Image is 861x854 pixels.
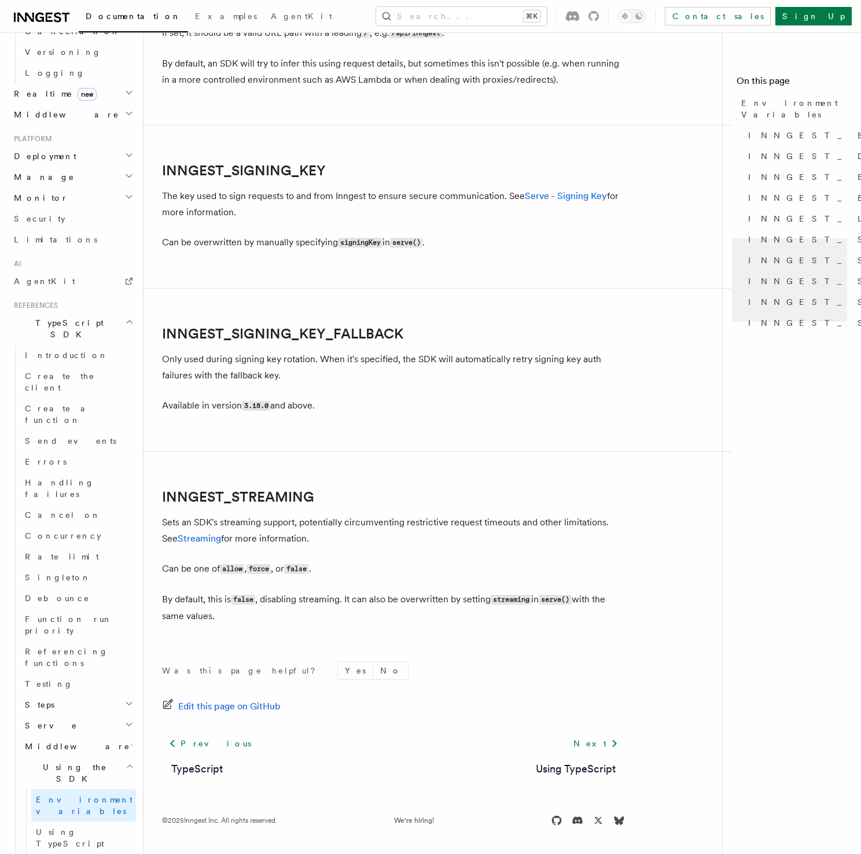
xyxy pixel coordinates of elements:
span: Send events [25,436,116,446]
a: Referencing functions [20,641,136,673]
a: INNGEST_SERVE_HOST [744,229,847,250]
a: Contact sales [665,7,771,25]
p: By default, an SDK will try to infer this using request details, but sometimes this isn't possibl... [162,56,625,88]
span: Introduction [25,351,108,360]
code: signingKey [338,238,382,248]
a: AgentKit [264,3,339,31]
a: Logging [20,62,136,83]
a: Security [9,208,136,229]
a: AgentKit [9,271,136,292]
span: Handling failures [25,478,94,499]
a: Testing [20,673,136,694]
span: Realtime [9,88,97,100]
code: false [231,595,255,605]
span: new [78,88,97,101]
span: Platform [9,134,52,143]
span: Middleware [20,741,130,752]
a: TypeScript [171,761,223,777]
code: 3.18.0 [242,401,270,411]
p: Was this page helpful? [162,665,323,676]
div: © 2025 Inngest Inc. All rights reserved. [162,816,277,825]
button: Monitor [9,187,136,208]
code: /api/inngest [389,28,442,38]
span: Debounce [25,594,90,603]
a: Sign Up [775,7,852,25]
span: Create a function [25,404,94,425]
code: allow [220,564,244,574]
button: Search...⌘K [376,7,547,25]
a: Concurrency [20,525,136,546]
h4: On this page [737,74,847,93]
p: Available in version and above. [162,397,625,414]
a: Environment Variables [737,93,847,125]
a: We're hiring! [394,816,434,825]
button: Using the SDK [20,757,136,789]
kbd: ⌘K [524,10,540,22]
span: Manage [9,171,75,183]
a: INNGEST_SIGNING_KEY_FALLBACK [162,326,403,342]
span: AgentKit [14,277,75,286]
a: Debounce [20,588,136,609]
a: Introduction [20,345,136,366]
a: INNGEST_ENV [744,167,847,187]
span: Logging [25,68,85,78]
p: If set, it should be a valid URL path with a leading , e.g. . [162,25,625,42]
button: Yes [338,662,373,679]
p: Only used during signing key rotation. When it's specified, the SDK will automatically retry sign... [162,351,625,384]
button: Realtimenew [9,83,136,104]
code: serve() [390,238,422,248]
span: Function run priority [25,614,112,635]
code: force [246,564,271,574]
button: Toggle dark mode [618,9,646,23]
span: Documentation [86,12,181,21]
a: Environment variables [31,789,136,822]
a: Create a function [20,398,136,430]
code: streaming [491,595,531,605]
span: Singleton [25,573,91,582]
span: AI [9,259,21,268]
span: References [9,301,58,310]
a: INNGEST_DEV [744,146,847,167]
a: Limitations [9,229,136,250]
a: Versioning [20,42,136,62]
span: Limitations [14,235,97,244]
a: INNGEST_EVENT_KEY [744,187,847,208]
span: Versioning [25,47,101,57]
p: Sets an SDK's streaming support, potentially circumventing restrictive request timeouts and other... [162,514,625,547]
a: INNGEST_SIGNING_KEY [744,271,847,292]
span: Testing [25,679,73,689]
button: Middleware [9,104,136,125]
span: Examples [195,12,257,21]
button: Serve [20,715,136,736]
span: Create the client [25,371,95,392]
a: Previous [162,733,257,754]
a: INNGEST_SIGNING_KEY_FALLBACK [744,292,847,312]
a: Streaming [178,533,221,544]
span: Rate limit [25,552,99,561]
p: The key used to sign requests to and from Inngest to ensure secure communication. See for more in... [162,188,625,220]
a: Handling failures [20,472,136,505]
button: Manage [9,167,136,187]
a: Create the client [20,366,136,398]
span: Errors [25,457,67,466]
p: By default, this is , disabling streaming. It can also be overwritten by setting in with the same... [162,591,625,624]
span: Deployment [9,150,76,162]
a: Serve - Signing Key [525,190,607,201]
a: INNGEST_BASE_URL [744,125,847,146]
span: Steps [20,699,54,711]
span: Using TypeScript [36,827,104,848]
button: Steps [20,694,136,715]
a: Function run priority [20,609,136,641]
a: Rate limit [20,546,136,567]
a: Singleton [20,567,136,588]
span: Environment variables [36,795,133,816]
a: INNGEST_STREAMING [744,312,847,333]
button: Deployment [9,146,136,167]
a: Errors [20,451,136,472]
span: Edit this page on GitHub [178,698,281,715]
a: Documentation [79,3,188,32]
a: INNGEST_SIGNING_KEY [162,163,326,179]
a: Using TypeScript [31,822,136,854]
span: AgentKit [271,12,332,21]
a: INNGEST_SERVE_PATH [744,250,847,271]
